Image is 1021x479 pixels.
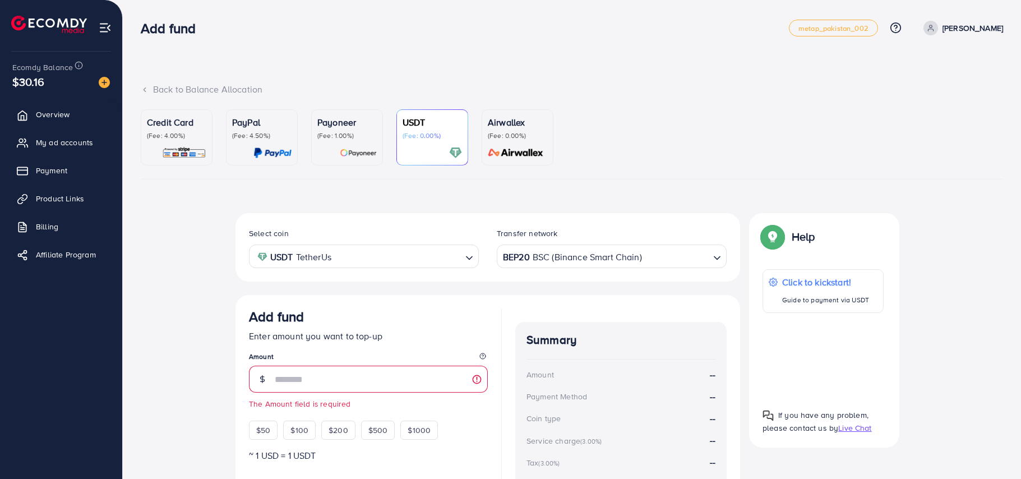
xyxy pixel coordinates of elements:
div: Amount [526,369,554,380]
p: USDT [403,116,462,129]
h3: Add fund [141,20,205,36]
img: image [99,77,110,88]
p: Help [792,230,815,243]
p: Enter amount you want to top-up [249,329,488,343]
strong: BEP20 [503,249,530,265]
p: [PERSON_NAME] [943,21,1003,35]
strong: -- [710,390,715,403]
a: [PERSON_NAME] [919,21,1003,35]
a: metap_pakistan_002 [789,20,878,36]
div: Service charge [526,435,605,446]
p: (Fee: 1.00%) [317,131,377,140]
span: $100 [290,425,308,436]
img: coin [257,252,267,262]
label: Select coin [249,228,289,239]
img: menu [99,21,112,34]
span: Billing [36,221,58,232]
div: Search for option [249,245,479,268]
a: Affiliate Program [8,243,114,266]
strong: -- [710,456,715,468]
p: PayPal [232,116,292,129]
p: Click to kickstart! [782,275,869,289]
a: Billing [8,215,114,238]
div: Tax [526,457,563,468]
input: Search for option [643,248,709,265]
input: Search for option [335,248,461,265]
a: Product Links [8,187,114,210]
span: Product Links [36,193,84,204]
p: (Fee: 4.00%) [147,131,206,140]
span: $1000 [408,425,431,436]
small: (3.00%) [580,437,602,446]
span: TetherUs [296,249,331,265]
span: Overview [36,109,70,120]
legend: Amount [249,352,488,366]
p: Payoneer [317,116,377,129]
p: Airwallex [488,116,547,129]
label: Transfer network [497,228,558,239]
p: ~ 1 USD = 1 USDT [249,449,488,462]
span: Ecomdy Balance [12,62,73,73]
a: Overview [8,103,114,126]
span: metap_pakistan_002 [798,25,868,32]
img: card [484,146,547,159]
p: (Fee: 0.00%) [488,131,547,140]
span: Payment [36,165,67,176]
span: $50 [256,425,270,436]
h3: Add fund [249,308,304,325]
div: Payment Method [526,391,587,402]
span: $200 [329,425,348,436]
span: $500 [368,425,388,436]
h4: Summary [526,333,715,347]
span: BSC (Binance Smart Chain) [533,249,642,265]
p: (Fee: 4.50%) [232,131,292,140]
p: (Fee: 0.00%) [403,131,462,140]
img: logo [11,16,87,33]
strong: -- [710,412,715,425]
small: (3.00%) [538,459,560,468]
span: My ad accounts [36,137,93,148]
img: card [253,146,292,159]
a: My ad accounts [8,131,114,154]
span: Affiliate Program [36,249,96,260]
span: If you have any problem, please contact us by [763,409,868,434]
div: Back to Balance Allocation [141,83,1003,96]
img: card [449,146,462,159]
div: Coin type [526,413,561,424]
p: Guide to payment via USDT [782,293,869,307]
a: Payment [8,159,114,182]
img: Popup guide [763,227,783,247]
p: Credit Card [147,116,206,129]
img: card [340,146,377,159]
strong: USDT [270,249,293,265]
strong: -- [710,369,715,381]
img: card [162,146,206,159]
small: The Amount field is required [249,398,488,409]
img: Popup guide [763,410,774,421]
strong: -- [710,434,715,446]
span: $30.16 [12,73,44,90]
span: Live Chat [838,422,871,434]
div: Search for option [497,245,727,268]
